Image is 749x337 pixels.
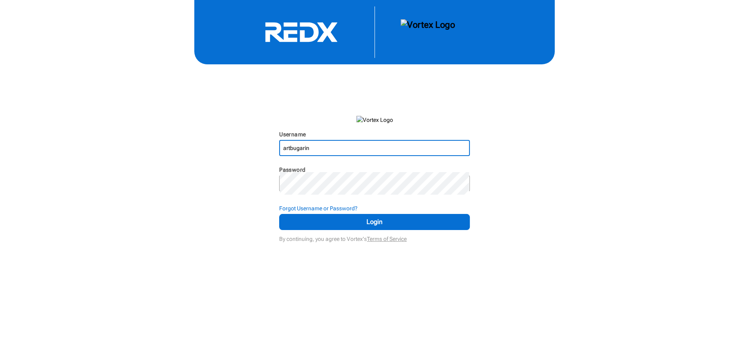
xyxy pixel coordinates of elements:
[367,236,407,242] a: Terms of Service
[289,217,460,227] span: Login
[279,166,305,173] label: Password
[356,116,393,124] img: Vortex Logo
[401,19,455,45] img: Vortex Logo
[279,214,470,230] button: Login
[279,232,470,243] div: By continuing, you agree to Vortex's
[279,204,470,212] div: Forgot Username or Password?
[279,205,358,212] strong: Forgot Username or Password?
[241,22,362,43] svg: RedX Logo
[279,131,306,138] label: Username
